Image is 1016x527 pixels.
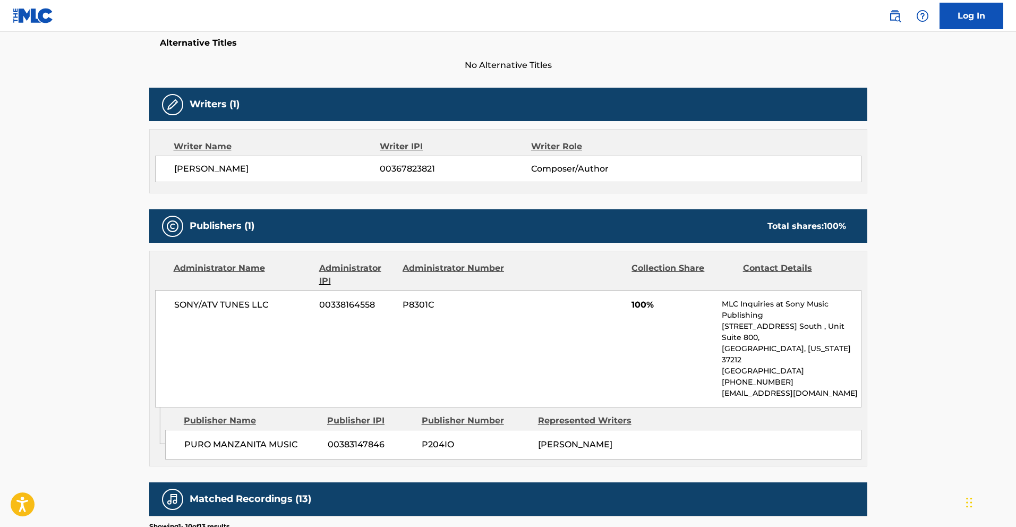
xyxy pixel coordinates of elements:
[166,98,179,111] img: Writers
[722,299,860,321] p: MLC Inquiries at Sony Music Publishing
[319,262,395,287] div: Administrator IPI
[743,262,846,287] div: Contact Details
[722,321,860,343] p: [STREET_ADDRESS] South , Unit Suite 800,
[190,98,240,110] h5: Writers (1)
[184,414,319,427] div: Publisher Name
[940,3,1003,29] a: Log In
[824,221,846,231] span: 100 %
[380,163,531,175] span: 00367823821
[319,299,395,311] span: 00338164558
[884,5,906,27] a: Public Search
[160,38,857,48] h5: Alternative Titles
[403,262,506,287] div: Administrator Number
[531,163,669,175] span: Composer/Author
[190,493,311,505] h5: Matched Recordings (13)
[149,59,867,72] span: No Alternative Titles
[422,438,530,451] span: P204IO
[166,493,179,506] img: Matched Recordings
[403,299,506,311] span: P8301C
[174,140,380,153] div: Writer Name
[190,220,254,232] h5: Publishers (1)
[166,220,179,233] img: Publishers
[912,5,933,27] div: Help
[963,476,1016,527] iframe: Chat Widget
[889,10,901,22] img: search
[531,140,669,153] div: Writer Role
[328,438,414,451] span: 00383147846
[538,414,646,427] div: Represented Writers
[631,299,714,311] span: 100%
[767,220,846,233] div: Total shares:
[422,414,530,427] div: Publisher Number
[174,163,380,175] span: [PERSON_NAME]
[174,299,312,311] span: SONY/ATV TUNES LLC
[722,343,860,365] p: [GEOGRAPHIC_DATA], [US_STATE] 37212
[327,414,414,427] div: Publisher IPI
[722,388,860,399] p: [EMAIL_ADDRESS][DOMAIN_NAME]
[722,377,860,388] p: [PHONE_NUMBER]
[916,10,929,22] img: help
[631,262,735,287] div: Collection Share
[966,487,972,518] div: Drag
[184,438,320,451] span: PURO MANZANITA MUSIC
[722,365,860,377] p: [GEOGRAPHIC_DATA]
[174,262,311,287] div: Administrator Name
[380,140,531,153] div: Writer IPI
[13,8,54,23] img: MLC Logo
[538,439,612,449] span: [PERSON_NAME]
